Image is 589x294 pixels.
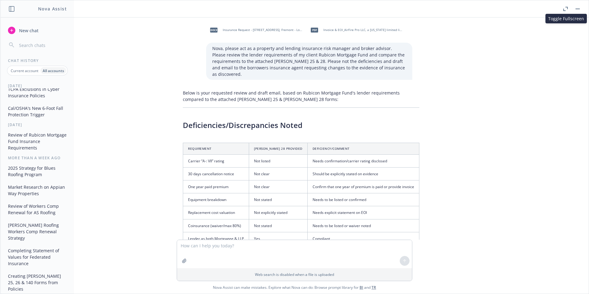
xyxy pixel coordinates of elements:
td: Not explicitly stated [249,206,308,219]
th: [PERSON_NAME] 28 Provided [249,143,308,154]
td: Not clear [249,180,308,193]
p: Below is your requested review and draft email, based on Rubicon Mortgage Fund's lender requireme... [183,90,419,103]
span: New chat [18,27,39,34]
button: 2025 Strategy for Blues Roofing Program [6,163,69,180]
button: Review of Rubicon Mortgage Fund Insurance Requirements [6,130,69,153]
span: docx [210,28,218,32]
div: Toggle Fullscreen [545,14,587,23]
button: New chat [6,25,69,36]
h3: Deficiencies/Discrepancies Noted [183,120,419,130]
button: Cal/OSHA's New 6-Foot Fall Protection Trigger [6,103,69,120]
button: Completing Statement of Values for Federated Insurance [6,246,69,269]
p: Web search is disabled when a file is uploaded [181,272,408,277]
td: Needs to be listed or confirmed [307,193,419,206]
span: Insurance Request - [STREET_ADDRESS], Fremont - Loan AIR001F.docx [223,28,303,32]
td: Lender as both Mortgagee & LLP [183,232,249,245]
button: [PERSON_NAME] Roofing Workers Comp Renewal Strategy [6,220,69,243]
td: Carrier “A-: VII” rating [183,154,249,167]
td: Not listed [249,154,308,167]
td: Needs confirmation/carrier rating disclosed [307,154,419,167]
div: pdfInvoice & EOI_AirFire Pro LLC, a [US_STATE] limited liability company - [STREET_ADDRESS]pdf [307,22,405,38]
p: All accounts [43,68,64,73]
td: One year paid premium [183,180,249,193]
span: Invoice & EOI_AirFire Pro LLC, a [US_STATE] limited liability company - [STREET_ADDRESS]pdf [323,28,404,32]
td: Not clear [249,168,308,180]
td: Equipment breakdown [183,193,249,206]
h1: Nova Assist [38,6,67,12]
div: [DATE] [1,122,74,127]
td: Confirm that one year of premium is paid or provide invoice [307,180,419,193]
button: TCPA Exclusions in Cyber Insurance Policies [6,84,69,101]
td: Yes [249,232,308,245]
td: Compliant [307,232,419,245]
td: Not stated [249,193,308,206]
div: Chat History [1,58,74,63]
td: 30 days cancellation notice [183,168,249,180]
p: Nova, please act as a property and lending insurance risk manager and broker advisor. Please revi... [212,45,406,77]
span: Nova Assist can make mistakes. Explore what Nova can do: Browse prompt library for and [3,281,586,294]
button: Creating [PERSON_NAME] 25, 26 & 140 Forms from Policies [6,271,69,294]
div: More than a week ago [1,155,74,161]
td: Needs explicit statement on EOI [307,206,419,219]
input: Search chats [18,41,67,49]
td: Coinsurance (waiver/max 80%) [183,219,249,232]
td: Needs to be listed or waiver noted [307,219,419,232]
button: Review of Workers Comp Renewal for AS Roofing [6,201,69,218]
button: Market Research on Appian Way Properties [6,182,69,199]
th: Requirement [183,143,249,154]
p: Current account [11,68,38,73]
span: pdf [311,28,318,32]
a: BI [360,285,363,290]
td: Not stated [249,219,308,232]
div: [DATE] [1,83,74,88]
td: Replacement cost valuation [183,206,249,219]
div: docxInsurance Request - [STREET_ADDRESS], Fremont - Loan AIR001F.docx [206,22,304,38]
a: TR [371,285,376,290]
th: Deficiency/Comment [307,143,419,154]
td: Should be explicitly stated on evidence [307,168,419,180]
